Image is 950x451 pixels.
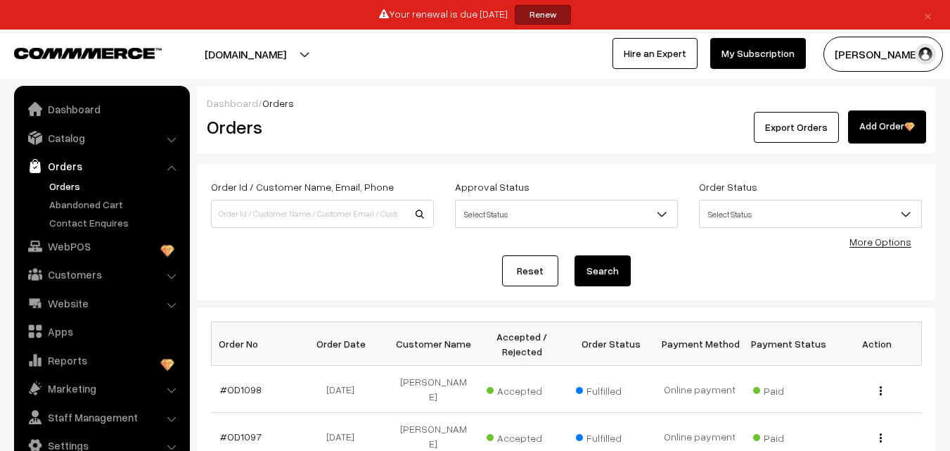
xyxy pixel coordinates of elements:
img: user [915,44,936,65]
a: × [918,6,937,23]
label: Order Status [699,179,757,194]
h2: Orders [207,116,432,138]
button: [PERSON_NAME] [823,37,943,72]
a: COMMMERCE [14,44,137,61]
a: Dashboard [18,96,185,122]
a: Marketing [18,376,185,401]
span: Select Status [700,202,921,227]
th: Action [833,322,921,366]
a: Renew [515,5,571,25]
th: Accepted / Rejected [477,322,566,366]
a: Customers [18,262,185,287]
th: Order No [212,322,300,366]
a: Staff Management [18,405,185,430]
img: COMMMERCE [14,48,162,58]
a: #OD1097 [220,431,262,443]
a: Dashboard [207,97,258,109]
a: Orders [18,153,185,179]
span: Orders [262,97,294,109]
span: Fulfilled [576,427,646,445]
a: #OD1098 [220,383,262,395]
a: Orders [46,179,185,193]
img: Menu [880,433,882,443]
span: Paid [753,427,823,445]
span: Select Status [699,200,922,228]
a: Reset [502,255,558,286]
th: Payment Method [655,322,744,366]
a: My Subscription [710,38,806,69]
th: Customer Name [389,322,477,366]
td: [PERSON_NAME] [389,366,477,413]
button: [DOMAIN_NAME] [155,37,335,72]
input: Order Id / Customer Name / Customer Email / Customer Phone [211,200,434,228]
a: Hire an Expert [612,38,698,69]
td: Online payment [655,366,744,413]
a: WebPOS [18,234,185,259]
a: Abandoned Cart [46,197,185,212]
div: / [207,96,926,110]
a: Website [18,291,185,316]
div: Your renewal is due [DATE] [5,5,945,25]
img: Menu [880,386,882,395]
a: Apps [18,319,185,344]
label: Approval Status [455,179,529,194]
button: Search [575,255,631,286]
th: Payment Status [744,322,833,366]
button: Export Orders [754,112,839,143]
a: Catalog [18,125,185,151]
span: Accepted [487,427,557,445]
span: Paid [753,380,823,398]
td: [DATE] [300,366,389,413]
a: Reports [18,348,185,373]
a: Contact Enquires [46,215,185,230]
a: More Options [849,236,911,248]
span: Select Status [455,200,678,228]
span: Fulfilled [576,380,646,398]
span: Accepted [487,380,557,398]
label: Order Id / Customer Name, Email, Phone [211,179,394,194]
span: Select Status [456,202,677,227]
th: Order Status [567,322,655,366]
th: Order Date [300,322,389,366]
a: Add Order [848,110,926,144]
